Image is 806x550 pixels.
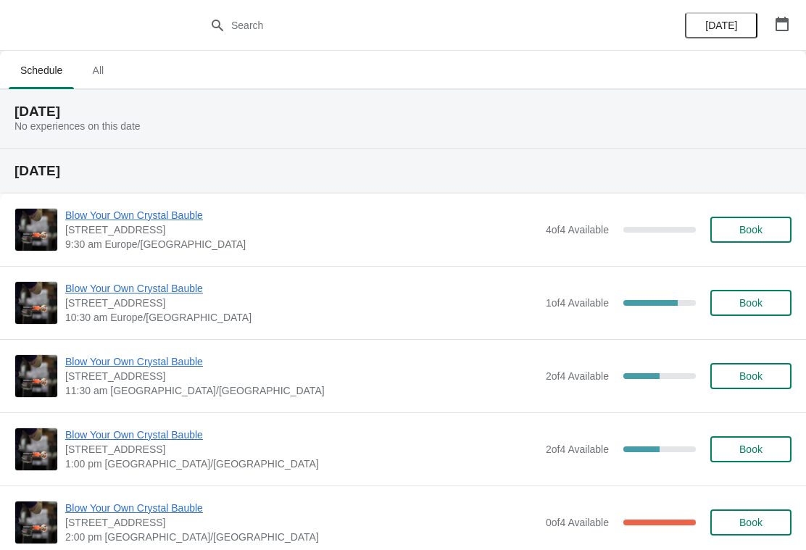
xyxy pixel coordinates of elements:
[739,370,763,382] span: Book
[15,355,57,397] img: Blow Your Own Crystal Bauble | Cumbria Crystal, Canal Street, Ulverston LA12 7LB, UK | 11:30 am E...
[65,530,539,544] span: 2:00 pm [GEOGRAPHIC_DATA]/[GEOGRAPHIC_DATA]
[9,57,74,83] span: Schedule
[710,290,792,316] button: Book
[15,428,57,470] img: Blow Your Own Crystal Bauble | Cumbria Crystal, Canal Street, Ulverston LA12 7LB, UK | 1:00 pm Eu...
[546,370,609,382] span: 2 of 4 Available
[65,457,539,471] span: 1:00 pm [GEOGRAPHIC_DATA]/[GEOGRAPHIC_DATA]
[65,354,539,369] span: Blow Your Own Crystal Bauble
[65,208,539,222] span: Blow Your Own Crystal Bauble
[739,297,763,309] span: Book
[739,517,763,528] span: Book
[710,509,792,536] button: Book
[14,120,141,132] span: No experiences on this date
[14,104,792,119] h2: [DATE]
[546,297,609,309] span: 1 of 4 Available
[65,222,539,237] span: [STREET_ADDRESS]
[65,281,539,296] span: Blow Your Own Crystal Bauble
[65,296,539,310] span: [STREET_ADDRESS]
[65,442,539,457] span: [STREET_ADDRESS]
[546,517,609,528] span: 0 of 4 Available
[546,443,609,455] span: 2 of 4 Available
[739,224,763,236] span: Book
[65,369,539,383] span: [STREET_ADDRESS]
[739,443,763,455] span: Book
[15,501,57,543] img: Blow Your Own Crystal Bauble | Cumbria Crystal, Canal Street, Ulverston LA12 7LB, UK | 2:00 pm Eu...
[15,282,57,324] img: Blow Your Own Crystal Bauble | Cumbria Crystal, Canal Street, Ulverston LA12 7LB, UK | 10:30 am E...
[65,310,539,325] span: 10:30 am Europe/[GEOGRAPHIC_DATA]
[710,363,792,389] button: Book
[685,12,757,38] button: [DATE]
[65,428,539,442] span: Blow Your Own Crystal Bauble
[230,12,604,38] input: Search
[80,57,116,83] span: All
[65,515,539,530] span: [STREET_ADDRESS]
[15,209,57,251] img: Blow Your Own Crystal Bauble | Cumbria Crystal, Canal Street, Ulverston LA12 7LB, UK | 9:30 am Eu...
[65,237,539,251] span: 9:30 am Europe/[GEOGRAPHIC_DATA]
[710,436,792,462] button: Book
[710,217,792,243] button: Book
[546,224,609,236] span: 4 of 4 Available
[65,501,539,515] span: Blow Your Own Crystal Bauble
[65,383,539,398] span: 11:30 am [GEOGRAPHIC_DATA]/[GEOGRAPHIC_DATA]
[14,164,792,178] h2: [DATE]
[705,20,737,31] span: [DATE]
